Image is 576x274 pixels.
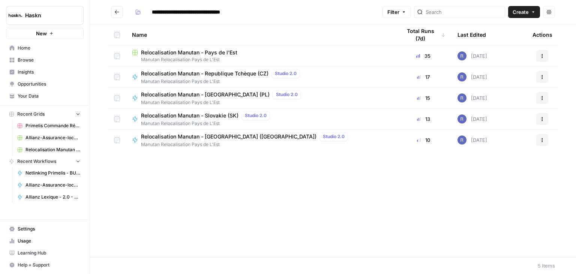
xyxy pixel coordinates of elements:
[132,69,389,85] a: Relocalisation Manutan - Republique Tchèque (CZ)Studio 2.0Manutan Relocalisation Pays de L'Est
[141,99,304,106] span: Manutan Relocalisation Pays de L'Est
[6,156,84,167] button: Recent Workflows
[457,24,486,45] div: Last Edited
[401,136,445,144] div: 10
[323,133,345,140] span: Studio 2.0
[25,182,80,188] span: Allianz-Assurance-local v2
[132,24,389,45] div: Name
[141,78,303,85] span: Manutan Relocalisation Pays de L'Est
[14,167,84,179] a: Netlinking Primelis - BU FR
[6,42,84,54] a: Home
[14,120,84,132] a: Primelis Commande Rédaction Netlinking (2).csv
[401,115,445,123] div: 13
[25,170,80,176] span: Netlinking Primelis - BU FR
[18,93,80,99] span: Your Data
[457,72,466,81] img: u6bh93quptsxrgw026dpd851kwjs
[245,112,267,119] span: Studio 2.0
[25,122,80,129] span: Primelis Commande Rédaction Netlinking (2).csv
[141,133,316,140] span: Relocalisation Manutan - [GEOGRAPHIC_DATA] ([GEOGRAPHIC_DATA])
[6,90,84,102] a: Your Data
[6,247,84,259] a: Learning Hub
[36,30,47,37] span: New
[18,226,80,232] span: Settings
[132,132,389,148] a: Relocalisation Manutan - [GEOGRAPHIC_DATA] ([GEOGRAPHIC_DATA])Studio 2.0Manutan Relocalisation Pa...
[457,135,466,145] img: u6bh93quptsxrgw026dpd851kwjs
[275,70,297,77] span: Studio 2.0
[132,56,389,63] span: Manutan Relocalisation Pays de L'Est
[387,8,399,16] span: Filter
[6,223,84,235] a: Settings
[17,158,56,165] span: Recent Workflows
[457,93,487,102] div: [DATE]
[457,93,466,102] img: u6bh93quptsxrgw026dpd851kwjs
[18,45,80,51] span: Home
[6,235,84,247] a: Usage
[132,90,389,106] a: Relocalisation Manutan - [GEOGRAPHIC_DATA] (PL)Studio 2.0Manutan Relocalisation Pays de L'Est
[141,49,237,56] span: Relocalisation Manutan - Pays de l'Est
[14,144,84,156] a: Relocalisation Manutan - Pays de l'Est
[457,72,487,81] div: [DATE]
[14,191,84,203] a: Allianz Lexique - 2.0 - Assurance autres véhicules
[532,24,552,45] div: Actions
[382,6,411,18] button: Filter
[457,51,487,60] div: [DATE]
[111,6,123,18] button: Go back
[18,250,80,256] span: Learning Hub
[513,8,529,16] span: Create
[141,120,273,127] span: Manutan Relocalisation Pays de L'Est
[18,81,80,87] span: Opportunities
[508,6,540,18] button: Create
[132,49,389,63] a: Relocalisation Manutan - Pays de l'EstManutan Relocalisation Pays de L'Est
[9,9,22,22] img: Haskn Logo
[457,135,487,145] div: [DATE]
[538,262,555,269] div: 5 Items
[6,66,84,78] a: Insights
[14,132,84,144] a: Allianz-Assurance-local v2 Grid
[141,112,238,119] span: Relocalisation Manutan - Slovakie (SK)
[25,146,80,153] span: Relocalisation Manutan - Pays de l'Est
[426,8,502,16] input: Search
[18,238,80,244] span: Usage
[276,91,298,98] span: Studio 2.0
[6,6,84,25] button: Workspace: Haskn
[14,179,84,191] a: Allianz-Assurance-local v2
[141,91,270,98] span: Relocalisation Manutan - [GEOGRAPHIC_DATA] (PL)
[17,111,45,117] span: Recent Grids
[25,194,80,200] span: Allianz Lexique - 2.0 - Assurance autres véhicules
[18,57,80,63] span: Browse
[401,73,445,81] div: 17
[457,114,487,123] div: [DATE]
[6,54,84,66] a: Browse
[25,12,70,19] span: Haskn
[18,69,80,75] span: Insights
[457,114,466,123] img: u6bh93quptsxrgw026dpd851kwjs
[25,134,80,141] span: Allianz-Assurance-local v2 Grid
[6,108,84,120] button: Recent Grids
[401,52,445,60] div: 35
[6,28,84,39] button: New
[141,70,268,77] span: Relocalisation Manutan - Republique Tchèque (CZ)
[132,111,389,127] a: Relocalisation Manutan - Slovakie (SK)Studio 2.0Manutan Relocalisation Pays de L'Est
[457,51,466,60] img: u6bh93quptsxrgw026dpd851kwjs
[141,141,351,148] span: Manutan Relocalisation Pays de L'Est
[6,259,84,271] button: Help + Support
[18,262,80,268] span: Help + Support
[401,94,445,102] div: 15
[401,24,445,45] div: Total Runs (7d)
[6,78,84,90] a: Opportunities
